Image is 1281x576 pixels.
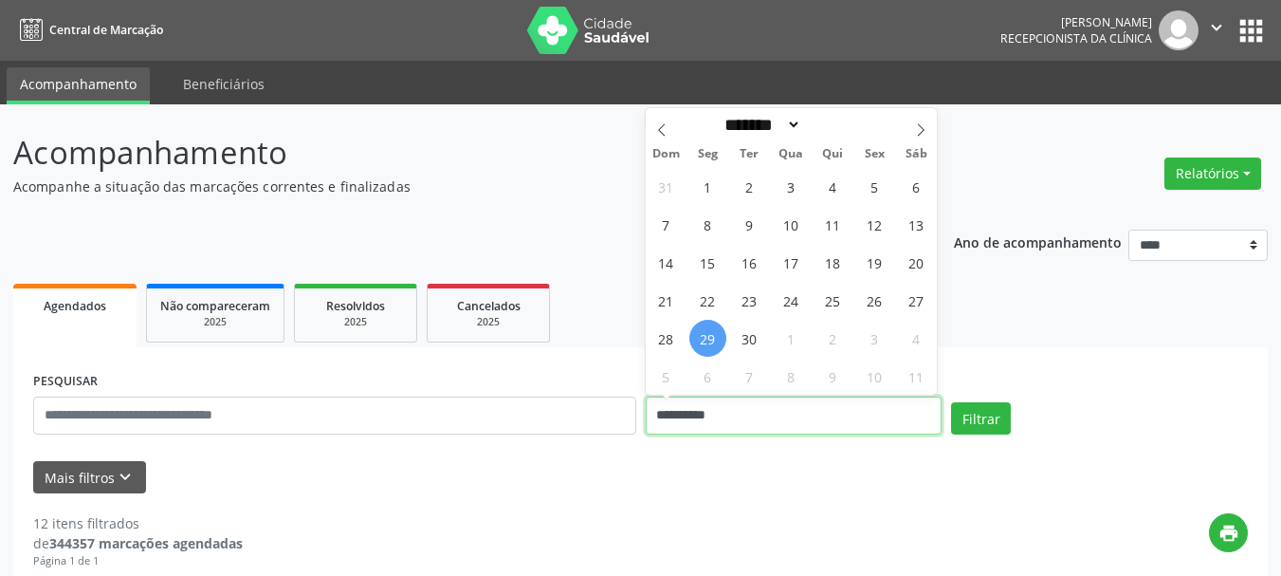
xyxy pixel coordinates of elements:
[954,230,1122,253] p: Ano de acompanhamento
[44,298,106,314] span: Agendados
[773,282,810,319] span: Setembro 24, 2025
[731,358,768,395] span: Outubro 7, 2025
[856,244,893,281] span: Setembro 19, 2025
[898,282,935,319] span: Setembro 27, 2025
[898,244,935,281] span: Setembro 20, 2025
[441,315,536,329] div: 2025
[773,320,810,357] span: Outubro 1, 2025
[856,358,893,395] span: Outubro 10, 2025
[648,168,685,205] span: Agosto 31, 2025
[160,298,270,314] span: Não compareceram
[731,168,768,205] span: Setembro 2, 2025
[951,402,1011,435] button: Filtrar
[814,168,851,205] span: Setembro 4, 2025
[13,14,163,46] a: Central de Marcação
[814,358,851,395] span: Outubro 9, 2025
[49,22,163,38] span: Central de Marcação
[812,148,853,160] span: Qui
[689,358,726,395] span: Outubro 6, 2025
[648,320,685,357] span: Setembro 28, 2025
[814,206,851,243] span: Setembro 11, 2025
[814,320,851,357] span: Outubro 2, 2025
[308,315,403,329] div: 2025
[170,67,278,101] a: Beneficiários
[898,320,935,357] span: Outubro 4, 2025
[689,168,726,205] span: Setembro 1, 2025
[1199,10,1235,50] button: 
[326,298,385,314] span: Resolvidos
[770,148,812,160] span: Qua
[895,148,937,160] span: Sáb
[856,282,893,319] span: Setembro 26, 2025
[1000,30,1152,46] span: Recepcionista da clínica
[1000,14,1152,30] div: [PERSON_NAME]
[898,206,935,243] span: Setembro 13, 2025
[728,148,770,160] span: Ter
[853,148,895,160] span: Sex
[646,148,687,160] span: Dom
[1159,10,1199,50] img: img
[49,534,243,552] strong: 344357 marcações agendadas
[801,115,864,135] input: Year
[773,244,810,281] span: Setembro 17, 2025
[648,282,685,319] span: Setembro 21, 2025
[856,206,893,243] span: Setembro 12, 2025
[731,282,768,319] span: Setembro 23, 2025
[731,320,768,357] span: Setembro 30, 2025
[731,244,768,281] span: Setembro 16, 2025
[689,282,726,319] span: Setembro 22, 2025
[33,461,146,494] button: Mais filtroskeyboard_arrow_down
[689,206,726,243] span: Setembro 8, 2025
[33,533,243,553] div: de
[1218,523,1239,544] i: print
[13,177,891,196] p: Acompanhe a situação das marcações correntes e finalizadas
[856,320,893,357] span: Outubro 3, 2025
[33,553,243,569] div: Página 1 de 1
[731,206,768,243] span: Setembro 9, 2025
[1209,513,1248,552] button: print
[457,298,521,314] span: Cancelados
[773,358,810,395] span: Outubro 8, 2025
[719,115,802,135] select: Month
[686,148,728,160] span: Seg
[648,244,685,281] span: Setembro 14, 2025
[160,315,270,329] div: 2025
[1235,14,1268,47] button: apps
[898,168,935,205] span: Setembro 6, 2025
[689,244,726,281] span: Setembro 15, 2025
[773,206,810,243] span: Setembro 10, 2025
[648,358,685,395] span: Outubro 5, 2025
[814,282,851,319] span: Setembro 25, 2025
[773,168,810,205] span: Setembro 3, 2025
[115,467,136,488] i: keyboard_arrow_down
[33,513,243,533] div: 12 itens filtrados
[1164,158,1261,190] button: Relatórios
[856,168,893,205] span: Setembro 5, 2025
[648,206,685,243] span: Setembro 7, 2025
[7,67,150,104] a: Acompanhamento
[13,129,891,177] p: Acompanhamento
[898,358,935,395] span: Outubro 11, 2025
[814,244,851,281] span: Setembro 18, 2025
[33,367,98,397] label: PESQUISAR
[1206,17,1227,38] i: 
[689,320,726,357] span: Setembro 29, 2025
